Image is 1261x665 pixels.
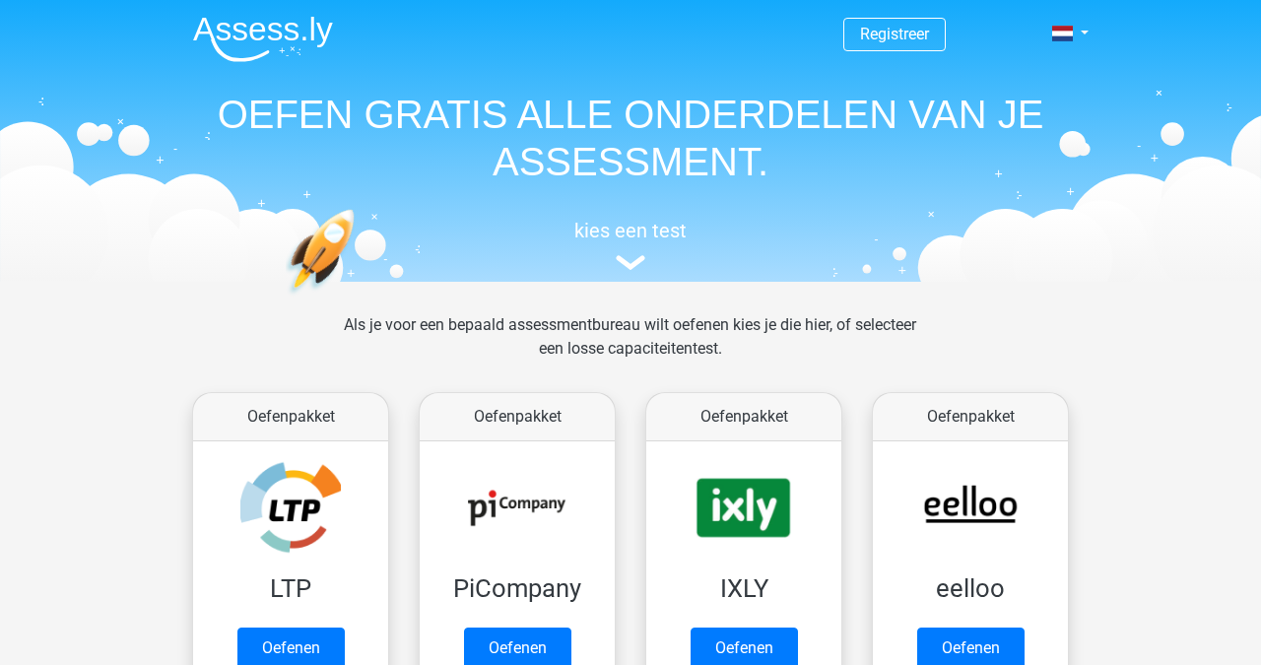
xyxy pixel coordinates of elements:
a: Registreer [860,25,929,43]
div: Als je voor een bepaald assessmentbureau wilt oefenen kies je die hier, of selecteer een losse ca... [328,313,932,384]
img: oefenen [286,209,431,387]
h5: kies een test [177,219,1084,242]
img: assessment [616,255,645,270]
img: Assessly [193,16,333,62]
h1: OEFEN GRATIS ALLE ONDERDELEN VAN JE ASSESSMENT. [177,91,1084,185]
a: kies een test [177,219,1084,271]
